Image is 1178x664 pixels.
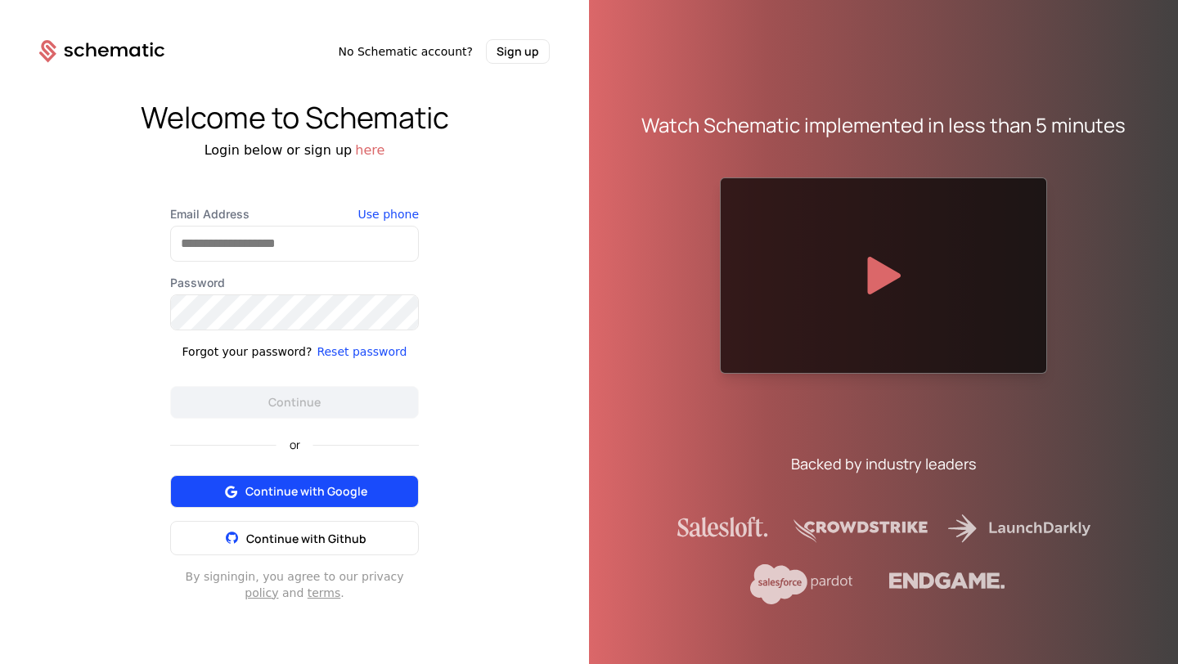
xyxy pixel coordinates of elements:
div: Backed by industry leaders [791,452,976,475]
button: Continue with Github [170,521,419,555]
div: Forgot your password? [182,343,312,360]
button: Continue with Google [170,475,419,508]
div: By signing in , you agree to our privacy and . [170,568,419,601]
button: here [355,141,384,160]
span: Continue with Google [245,483,367,500]
span: Continue with Github [246,531,366,546]
a: policy [245,586,278,599]
button: Use phone [358,206,419,222]
label: Password [170,275,419,291]
a: terms [308,586,341,599]
div: Watch Schematic implemented in less than 5 minutes [641,112,1126,138]
button: Sign up [486,39,550,64]
label: Email Address [170,206,419,222]
button: Continue [170,386,419,419]
span: or [277,439,313,451]
button: Reset password [317,343,407,360]
span: No Schematic account? [338,43,473,60]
